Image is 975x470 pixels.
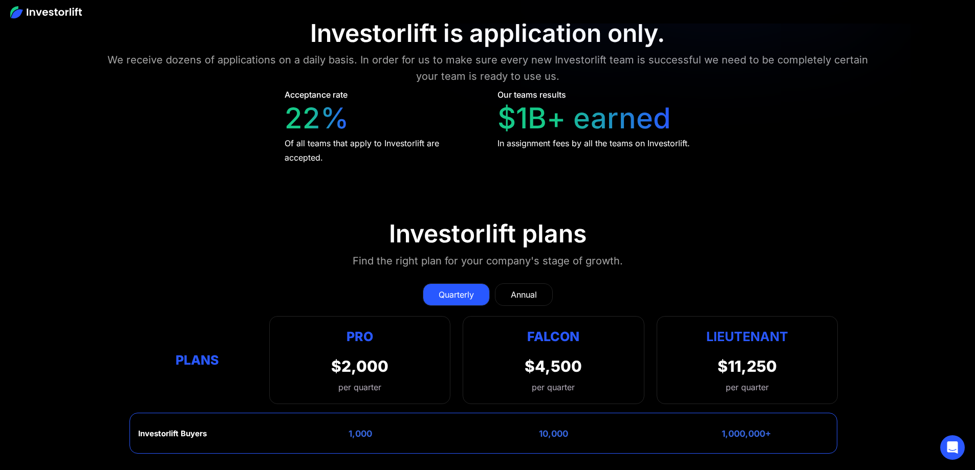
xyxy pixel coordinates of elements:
[285,88,348,101] div: Acceptance rate
[137,350,257,370] div: Plans
[726,381,769,393] div: per quarter
[497,136,690,150] div: In assignment fees by all the teams on Investorlift.
[511,288,537,301] div: Annual
[527,327,579,347] div: Falcon
[285,101,349,136] div: 22%
[439,288,474,301] div: Quarterly
[706,329,788,344] strong: Lieutenant
[331,357,388,375] div: $2,000
[285,136,479,165] div: Of all teams that apply to Investorlift are accepted.
[138,429,207,438] div: Investorlift Buyers
[532,381,575,393] div: per quarter
[718,357,777,375] div: $11,250
[331,327,388,347] div: Pro
[497,101,671,136] div: $1B+ earned
[525,357,582,375] div: $4,500
[497,88,566,101] div: Our teams results
[353,253,623,269] div: Find the right plan for your company's stage of growth.
[310,18,665,48] div: Investorlift is application only.
[349,429,372,439] div: 1,000
[331,381,388,393] div: per quarter
[539,429,568,439] div: 10,000
[940,435,965,460] div: Open Intercom Messenger
[722,429,771,439] div: 1,000,000+
[389,219,587,249] div: Investorlift plans
[98,52,878,84] div: We receive dozens of applications on a daily basis. In order for us to make sure every new Invest...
